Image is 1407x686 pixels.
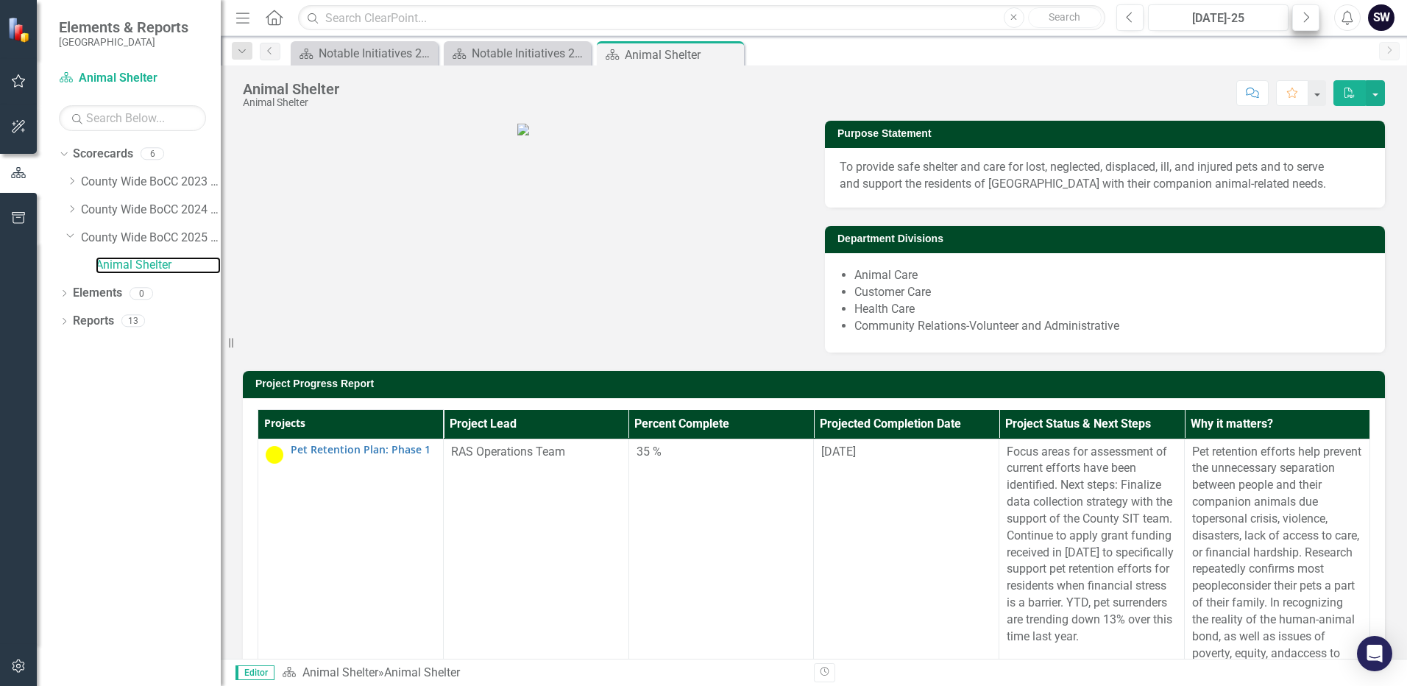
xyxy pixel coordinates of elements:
div: 0 [130,287,153,300]
p: Focus areas for assessment of current efforts have been identified. Next steps: Finalize data col... [1007,444,1177,646]
span: Search [1049,11,1080,23]
div: » [282,665,803,682]
li: Animal Care [854,267,1370,284]
a: Animal Shelter [59,70,206,87]
button: SW [1368,4,1394,31]
div: [DATE]-25 [1153,10,1283,27]
img: AdamsCo_logo_rgb.png [517,124,529,135]
a: Notable Initiatives 2025 Report [447,44,587,63]
div: 13 [121,315,145,328]
img: 10% to 50% [266,446,283,464]
a: Animal Shelter [96,257,221,274]
div: 35 % [637,444,807,461]
li: Customer Care [854,284,1370,301]
div: Animal Shelter [243,97,339,108]
h3: Department Divisions [837,233,1378,244]
a: Notable Initiatives 2023 Report [294,44,434,63]
p: RAS Operations Team [451,444,621,461]
li: Community Relations-Volunteer and Administrative [854,318,1370,335]
a: County Wide BoCC 2025 Goals [81,230,221,247]
img: ClearPoint Strategy [7,16,33,42]
div: Open Intercom Messenger [1357,636,1392,671]
div: Animal Shelter [384,665,460,679]
p: To provide safe shelter and care for lost, neglected, displaced, ill, and injured pets and to ser... [840,159,1370,193]
a: Animal Shelter [302,665,378,679]
li: Health Care [854,301,1370,318]
h3: Project Progress Report [255,378,1378,389]
a: Scorecards [73,146,133,163]
input: Search ClearPoint... [298,5,1105,31]
a: Pet Retention Plan: Phase 1 [291,444,436,455]
span: personal crisis, violence, disasters, lack of access to care, or financial hardship. Research rep... [1192,512,1359,593]
span: County Wide BoCC 2025 Goals [291,455,414,467]
a: Elements [73,285,122,302]
span: consider their pets a part of their family. In recognizing the reality of the human-animal bond, ... [1192,579,1355,660]
h3: Purpose Statement [837,128,1378,139]
span: Editor [235,665,274,680]
span: Pet retention efforts help prevent the unnecessary separation between people and their companion ... [1192,445,1361,526]
div: Animal Shelter [625,46,740,64]
a: County Wide BoCC 2023 Goals [81,174,221,191]
div: Notable Initiatives 2023 Report [319,44,434,63]
span: [DATE] [821,445,856,459]
div: Animal Shelter [243,81,339,97]
span: Elements & Reports [59,18,188,36]
button: [DATE]-25 [1148,4,1289,31]
a: County Wide BoCC 2024 Goals [81,202,221,219]
div: 6 [141,148,164,160]
input: Search Below... [59,105,206,131]
button: Search [1028,7,1102,28]
a: Reports [73,313,114,330]
small: [GEOGRAPHIC_DATA] [59,36,188,48]
div: Notable Initiatives 2025 Report [472,44,587,63]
